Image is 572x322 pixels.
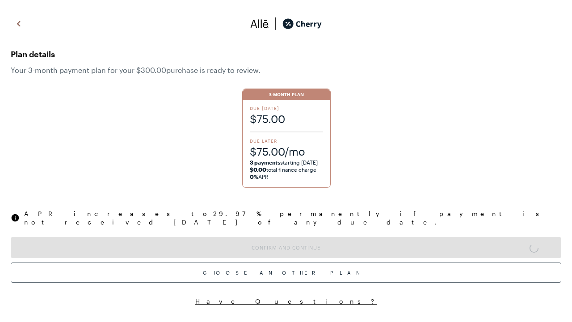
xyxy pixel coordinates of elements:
[250,159,318,165] span: starting [DATE]
[11,237,561,258] button: Confirm and Continue
[11,213,20,222] img: svg%3e
[250,17,269,30] img: svg%3e
[250,105,324,111] span: Due [DATE]
[250,174,258,180] strong: 0%
[269,17,282,30] img: svg%3e
[11,66,561,74] span: Your 3 -month payment plan for your $300.00 purchase is ready to review.
[282,17,322,30] img: cherry_black_logo-DrOE_MJI.svg
[11,297,561,305] button: Have Questions?
[11,47,561,61] span: Plan details
[250,159,281,165] strong: 3 payments
[250,174,269,180] span: APR
[250,166,266,173] strong: $0.00
[11,263,561,283] div: Choose Another Plan
[13,17,24,30] img: svg%3e
[243,89,331,100] div: 3-Month Plan
[250,144,324,159] span: $75.00/mo
[250,166,317,173] span: total finance charge
[250,111,324,126] span: $75.00
[250,138,324,144] span: Due Later
[24,209,561,226] span: APR increases to 29.97 % permanently if payment is not received [DATE] of any due date.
